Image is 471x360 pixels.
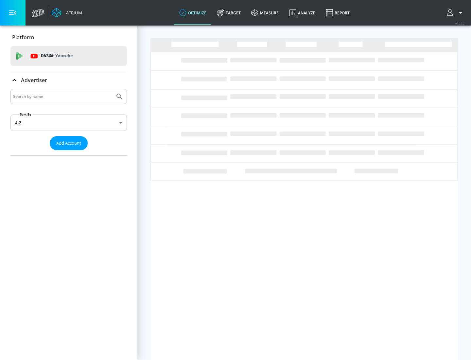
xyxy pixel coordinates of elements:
p: Advertiser [21,77,47,84]
label: Sort By [19,112,33,117]
nav: list of Advertiser [10,150,127,155]
div: DV360: Youtube [10,46,127,66]
div: Advertiser [10,89,127,155]
button: Add Account [50,136,88,150]
p: Youtube [55,52,73,59]
div: Advertiser [10,71,127,89]
input: Search by name [13,92,112,101]
a: Analyze [284,1,321,25]
a: Target [212,1,246,25]
div: A-Z [10,115,127,131]
a: Report [321,1,355,25]
a: optimize [174,1,212,25]
p: Platform [12,34,34,41]
span: Add Account [56,139,81,147]
a: measure [246,1,284,25]
div: Platform [10,28,127,46]
p: DV360: [41,52,73,60]
div: Atrium [63,10,82,16]
span: v 4.22.2 [455,22,464,25]
a: Atrium [52,8,82,18]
